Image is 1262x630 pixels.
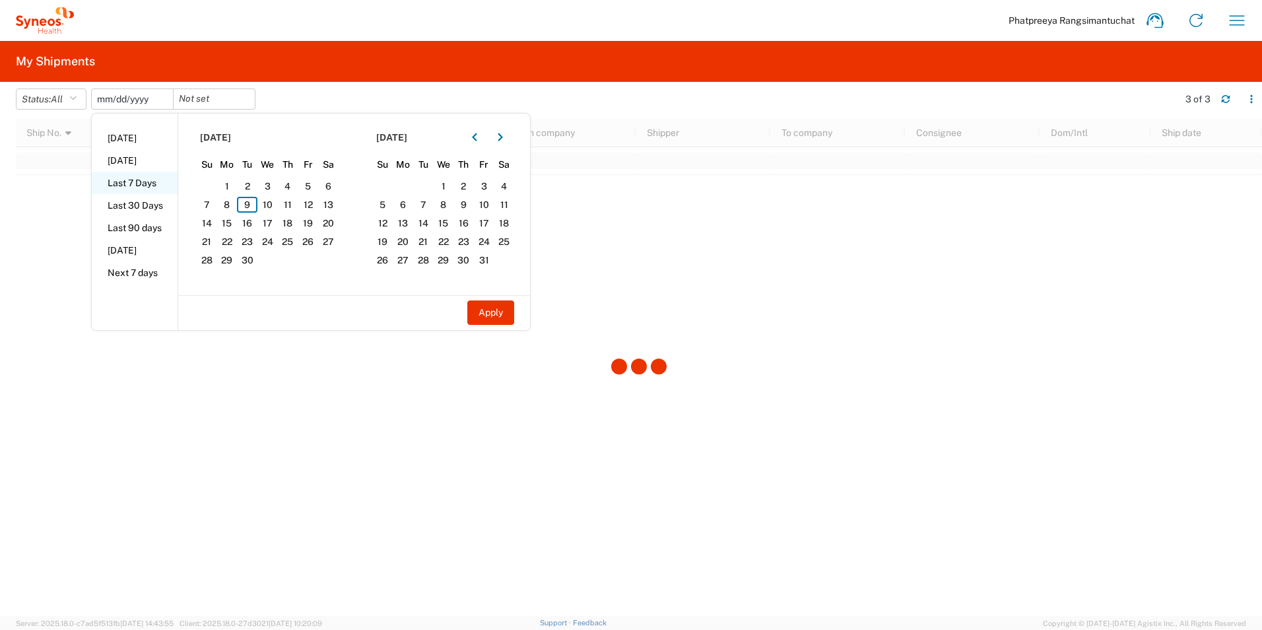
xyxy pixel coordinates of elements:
[16,619,174,627] span: Server: 2025.18.0-c7ad5f513fb
[92,217,178,239] li: Last 90 days
[16,88,86,110] button: Status:All
[373,197,393,213] span: 5
[453,215,474,231] span: 16
[393,197,413,213] span: 6
[298,234,318,250] span: 26
[92,239,178,262] li: [DATE]
[373,252,393,268] span: 26
[433,252,453,268] span: 29
[217,178,238,194] span: 1
[278,158,298,170] span: Th
[474,215,494,231] span: 17
[474,178,494,194] span: 3
[318,158,339,170] span: Sa
[433,197,453,213] span: 8
[413,197,434,213] span: 7
[376,131,407,143] span: [DATE]
[393,252,413,268] span: 27
[373,215,393,231] span: 12
[257,215,278,231] span: 17
[393,158,413,170] span: Mo
[573,619,607,627] a: Feedback
[413,234,434,250] span: 21
[433,234,453,250] span: 22
[1009,15,1135,26] span: Phatpreeya Rangsimantuchat
[120,619,174,627] span: [DATE] 14:43:55
[92,127,178,149] li: [DATE]
[494,178,514,194] span: 4
[92,194,178,217] li: Last 30 Days
[318,215,339,231] span: 20
[257,234,278,250] span: 24
[433,158,453,170] span: We
[257,158,278,170] span: We
[413,252,434,268] span: 28
[197,234,217,250] span: 21
[237,158,257,170] span: Tu
[180,619,322,627] span: Client: 2025.18.0-27d3021
[433,178,453,194] span: 1
[298,178,318,194] span: 5
[237,215,257,231] span: 16
[217,158,238,170] span: Mo
[197,197,217,213] span: 7
[474,158,494,170] span: Fr
[92,262,178,284] li: Next 7 days
[298,215,318,231] span: 19
[494,215,514,231] span: 18
[453,158,474,170] span: Th
[318,234,339,250] span: 27
[453,234,474,250] span: 23
[278,178,298,194] span: 4
[494,197,514,213] span: 11
[298,197,318,213] span: 12
[200,131,231,143] span: [DATE]
[373,158,393,170] span: Su
[217,252,238,268] span: 29
[197,252,217,268] span: 28
[453,178,474,194] span: 2
[257,197,278,213] span: 10
[453,197,474,213] span: 9
[433,215,453,231] span: 15
[217,215,238,231] span: 15
[257,178,278,194] span: 3
[92,172,178,194] li: Last 7 Days
[494,158,514,170] span: Sa
[217,197,238,213] span: 8
[51,94,63,104] span: All
[373,234,393,250] span: 19
[413,158,434,170] span: Tu
[393,215,413,231] span: 13
[237,197,257,213] span: 9
[494,234,514,250] span: 25
[269,619,322,627] span: [DATE] 10:20:09
[1185,93,1211,105] div: 3 of 3
[237,252,257,268] span: 30
[92,89,173,109] input: Not set
[318,178,339,194] span: 6
[278,215,298,231] span: 18
[540,619,573,627] a: Support
[278,197,298,213] span: 11
[393,234,413,250] span: 20
[237,178,257,194] span: 2
[278,234,298,250] span: 25
[1043,617,1246,629] span: Copyright © [DATE]-[DATE] Agistix Inc., All Rights Reserved
[453,252,474,268] span: 30
[474,234,494,250] span: 24
[467,300,514,325] button: Apply
[318,197,339,213] span: 13
[174,89,255,109] input: Not set
[474,252,494,268] span: 31
[16,53,95,69] h2: My Shipments
[217,234,238,250] span: 22
[474,197,494,213] span: 10
[92,149,178,172] li: [DATE]
[197,158,217,170] span: Su
[298,158,318,170] span: Fr
[237,234,257,250] span: 23
[413,215,434,231] span: 14
[197,215,217,231] span: 14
